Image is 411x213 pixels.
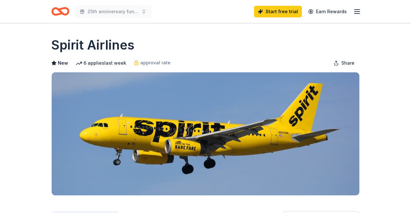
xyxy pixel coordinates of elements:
a: approval rate [134,59,171,67]
span: 25th anniversary fundraising dinner dance silent auction [DATE] [87,8,139,15]
a: Earn Rewards [304,6,351,17]
img: Image for Spirit Airlines [52,72,359,195]
button: 25th anniversary fundraising dinner dance silent auction [DATE] [74,5,152,18]
a: Home [51,4,69,19]
span: approval rate [140,59,171,67]
span: Share [341,59,354,67]
a: Start free trial [254,6,302,17]
div: 6 applies last week [76,59,126,67]
h1: Spirit Airlines [51,36,135,54]
span: New [58,59,68,67]
button: Share [328,57,360,69]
